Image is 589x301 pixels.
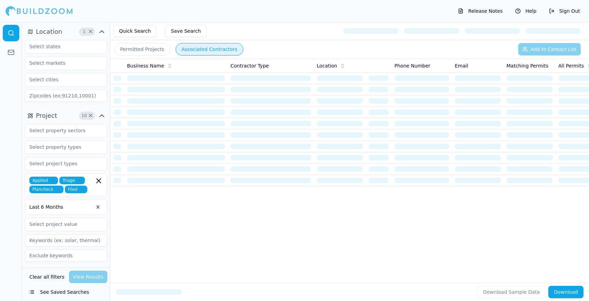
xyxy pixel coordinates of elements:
[455,62,468,69] span: Email
[25,57,98,69] input: Select markets
[65,186,88,193] span: Filed
[548,286,583,298] button: Download
[25,286,107,298] button: See Saved Searches
[25,26,107,37] button: Location1Clear Location filters
[512,6,540,17] button: Help
[29,186,63,193] span: Plancheck
[29,177,58,184] span: Applied
[317,62,337,69] span: Location
[25,124,98,137] input: Select property sectors
[28,271,66,283] button: Clear all filters
[36,27,62,37] span: Location
[25,73,98,86] input: Select cities
[81,112,88,119] span: 10
[25,40,98,53] input: Select states
[113,25,157,37] button: Quick Search
[394,62,430,69] span: Phone Number
[127,62,164,69] span: Business Name
[25,90,107,102] input: Zipcodes (ex:91210,10001)
[25,141,98,153] input: Select property types
[507,62,548,69] span: Matching Permits
[88,30,93,33] span: Clear Location filters
[546,6,583,17] button: Sign Out
[25,234,107,247] input: Keywords (ex: solar, thermal)
[59,177,85,184] span: Triage
[165,25,207,37] button: Save Search
[25,218,98,230] input: Select project value
[88,114,93,117] span: Clear Project filters
[114,43,170,55] button: Permitted Projects
[230,62,269,69] span: Contractor Type
[36,111,57,121] span: Project
[81,28,88,35] span: 1
[25,110,107,121] button: Project10Clear Project filters
[25,249,107,262] input: Exclude keywords
[454,6,506,17] button: Release Notes
[25,157,98,170] input: Select project types
[176,43,243,55] button: Associated Contractors
[558,62,584,69] span: All Permits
